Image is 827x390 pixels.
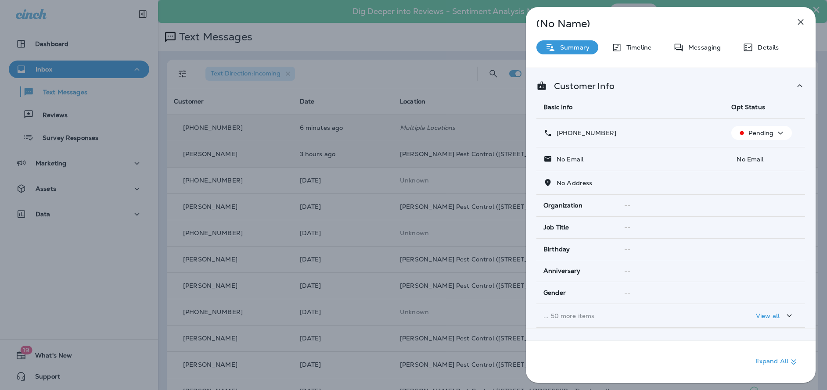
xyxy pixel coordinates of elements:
[624,223,630,231] span: --
[543,267,581,275] span: Anniversary
[622,44,651,51] p: Timeline
[684,44,721,51] p: Messaging
[536,20,776,27] p: (No Name)
[543,202,582,209] span: Organization
[731,103,765,111] span: Opt Status
[756,312,780,319] p: View all
[753,44,779,51] p: Details
[543,246,570,253] span: Birthday
[543,103,572,111] span: Basic Info
[556,44,590,51] p: Summary
[731,156,798,163] p: No Email
[543,312,717,319] p: ... 50 more items
[748,129,773,136] p: Pending
[624,245,630,253] span: --
[752,308,798,324] button: View all
[755,357,799,367] p: Expand All
[552,129,616,136] p: [PHONE_NUMBER]
[624,267,630,275] span: --
[552,156,583,163] p: No Email
[552,179,592,186] p: No Address
[543,289,566,297] span: Gender
[624,201,630,209] span: --
[624,289,630,297] span: --
[543,224,569,231] span: Job Title
[731,126,792,140] button: Pending
[547,82,615,89] p: Customer Info
[752,354,802,370] button: Expand All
